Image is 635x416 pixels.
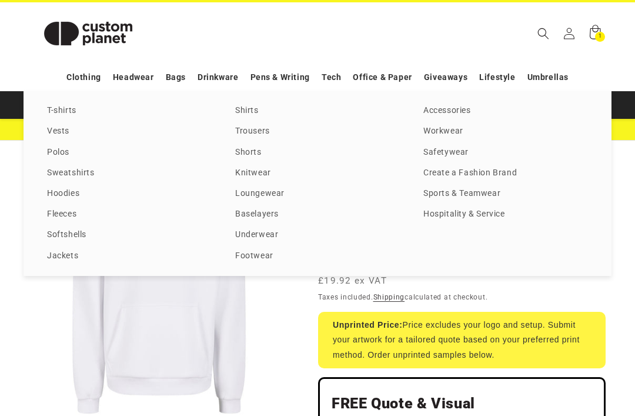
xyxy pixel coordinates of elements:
h2: FREE Quote & Visual [332,394,592,413]
a: Tech [322,67,341,88]
span: £19.92 ex VAT [318,274,387,288]
a: Softshells [47,227,212,243]
a: Underwear [235,227,400,243]
a: Safetywear [423,145,588,161]
summary: Search [530,21,556,46]
a: Baselayers [235,207,400,222]
a: Hospitality & Service [423,207,588,222]
a: Clothing [66,67,101,88]
span: 1 [599,32,602,42]
a: Vests [47,124,212,139]
a: Drinkware [198,67,238,88]
a: Jackets [47,248,212,264]
a: Headwear [113,67,154,88]
a: Fleeces [47,207,212,222]
strong: Unprinted Price: [333,320,403,330]
a: Loungewear [235,186,400,202]
a: Office & Paper [353,67,412,88]
a: Trousers [235,124,400,139]
a: Shirts [235,103,400,119]
a: Workwear [423,124,588,139]
a: Create a Fashion Brand [423,165,588,181]
div: Price excludes your logo and setup. Submit your artwork for a tailored quote based on your prefer... [318,312,606,368]
a: Shipping [373,293,405,301]
a: Pens & Writing [250,67,310,88]
a: Sports & Teamwear [423,186,588,202]
a: Hoodies [47,186,212,202]
a: Custom Planet [25,2,152,64]
a: Lifestyle [479,67,515,88]
a: Shorts [235,145,400,161]
div: Taxes included. calculated at checkout. [318,291,606,303]
a: T-shirts [47,103,212,119]
img: Custom Planet [29,7,147,60]
a: Bags [166,67,186,88]
a: Sweatshirts [47,165,212,181]
a: Giveaways [424,67,467,88]
a: Umbrellas [527,67,569,88]
a: Footwear [235,248,400,264]
a: Polos [47,145,212,161]
a: Accessories [423,103,588,119]
iframe: Chat Widget [576,360,635,416]
a: Knitwear [235,165,400,181]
